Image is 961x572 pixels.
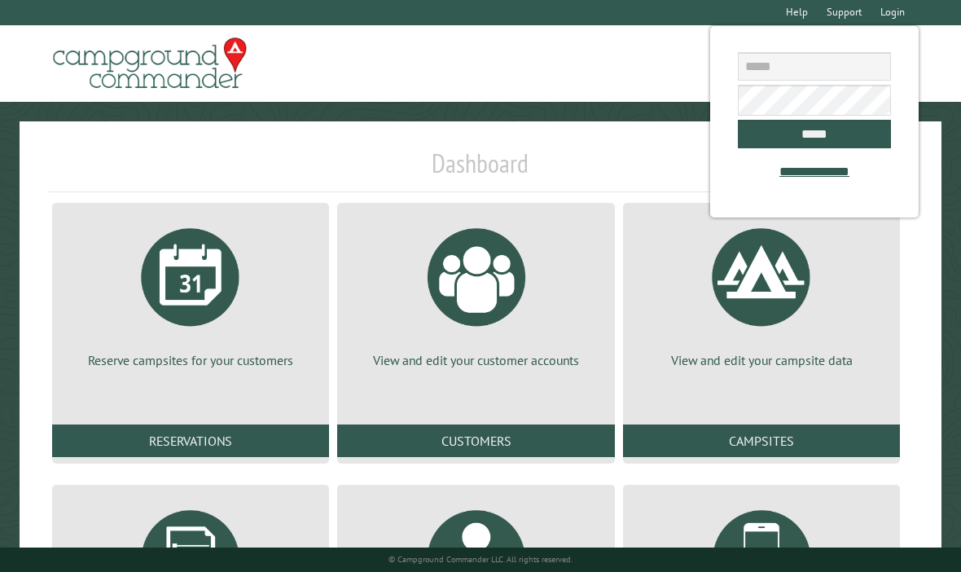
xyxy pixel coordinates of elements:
[623,425,900,457] a: Campsites
[48,32,252,95] img: Campground Commander
[643,216,880,369] a: View and edit your campsite data
[388,554,573,565] small: © Campground Commander LLC. All rights reserved.
[72,216,309,369] a: Reserve campsites for your customers
[357,216,595,369] a: View and edit your customer accounts
[643,351,880,369] p: View and edit your campsite data
[52,425,329,457] a: Reservations
[48,147,913,192] h1: Dashboard
[72,351,309,369] p: Reserve campsites for your customers
[337,425,614,457] a: Customers
[357,351,595,369] p: View and edit your customer accounts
